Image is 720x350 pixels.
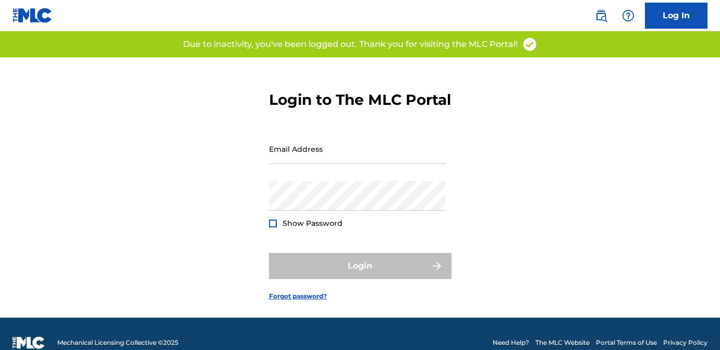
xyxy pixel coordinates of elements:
[269,91,451,109] h3: Login to The MLC Portal
[493,338,529,347] a: Need Help?
[663,338,707,347] a: Privacy Policy
[622,9,634,22] img: help
[591,5,612,26] a: Public Search
[535,338,590,347] a: The MLC Website
[595,9,607,22] img: search
[618,5,639,26] div: Help
[183,38,518,51] p: Due to inactivity, you've been logged out. Thank you for visiting the MLC Portal!
[283,219,343,228] span: Show Password
[269,292,327,301] a: Forgot password?
[13,336,45,349] img: logo
[522,37,538,52] img: access
[645,3,707,29] a: Log In
[13,8,53,23] img: MLC Logo
[596,338,657,347] a: Portal Terms of Use
[57,338,178,347] span: Mechanical Licensing Collective © 2025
